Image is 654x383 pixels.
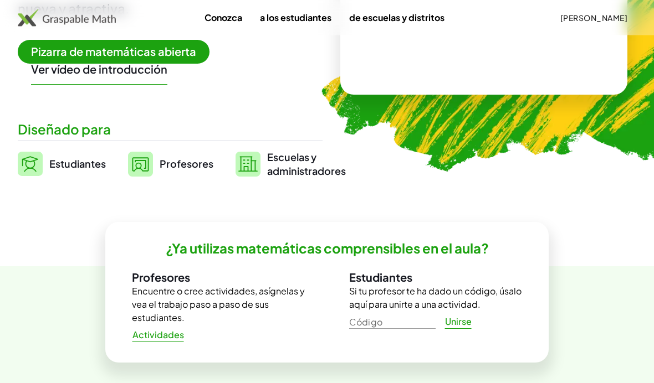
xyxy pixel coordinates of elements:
[166,240,489,257] font: ¿Ya utilizas matemáticas comprensibles en el aula?
[132,286,305,324] font: Encuentre o cree actividades, asígnelas y vea el trabajo paso a paso de sus estudiantes.
[31,45,196,59] font: Pizarra de matemáticas abierta
[349,271,412,284] font: Estudiantes
[436,312,481,332] a: Unirse
[132,329,184,341] font: Actividades
[260,12,331,23] font: a los estudiantes
[132,271,190,284] font: Profesores
[160,158,213,170] font: Profesores
[340,7,453,28] a: de escuelas y distritos
[349,12,444,23] font: de escuelas y distritos
[31,63,167,77] button: Ver vídeo de introducción
[349,286,522,310] font: Si tu profesor te ha dado un código, úsalo aquí para unirte a una actividad.
[49,158,106,170] font: Estudiantes
[551,8,636,28] button: [PERSON_NAME]
[267,151,316,164] font: Escuelas y
[445,316,472,328] font: Unirse
[267,165,346,178] font: administradores
[205,12,242,23] font: Conozca
[31,63,167,76] font: Ver vídeo de introducción
[128,151,213,178] a: Profesores
[251,7,340,28] a: a los estudiantes
[18,121,111,138] font: Diseñado para
[128,152,153,177] img: svg%3e
[18,151,106,178] a: Estudiantes
[123,325,193,345] a: Actividades
[18,152,43,177] img: svg%3e
[560,13,627,23] font: [PERSON_NAME]
[196,7,251,28] a: Conozca
[236,152,260,177] img: svg%3e
[18,47,218,59] a: Pizarra de matemáticas abierta
[236,151,346,178] a: Escuelas yadministradores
